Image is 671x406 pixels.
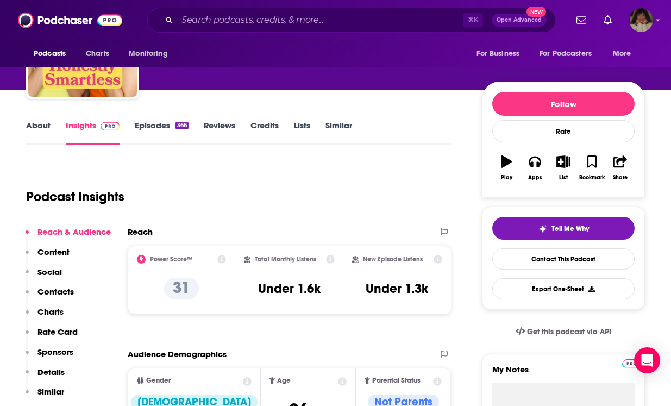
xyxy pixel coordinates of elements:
button: Charts [26,307,64,327]
div: Bookmark [579,174,605,181]
img: Podchaser Pro [101,122,120,130]
p: Details [37,367,65,377]
span: For Business [476,46,519,61]
p: Sponsors [37,347,73,357]
span: Parental Status [372,377,421,384]
button: Sponsors [26,347,73,367]
button: List [549,148,578,188]
h2: Power Score™ [150,255,192,263]
a: Contact This Podcast [492,248,635,270]
span: Logged in as angelport [629,8,653,32]
button: Social [26,267,62,287]
div: Open Intercom Messenger [634,347,660,373]
p: Social [37,267,62,277]
a: About [26,120,51,145]
span: Monitoring [129,46,167,61]
span: Charts [86,46,109,61]
span: Tell Me Why [551,224,589,233]
label: My Notes [492,364,635,383]
div: 366 [175,122,189,129]
h1: Podcast Insights [26,189,124,205]
button: Follow [492,92,635,116]
a: InsightsPodchaser Pro [66,120,120,145]
button: Bookmark [578,148,606,188]
span: Age [277,377,291,384]
button: open menu [26,43,80,64]
div: Search podcasts, credits, & more... [147,8,556,33]
button: Export One-Sheet [492,278,635,299]
h2: Reach [128,227,153,237]
span: More [613,46,631,61]
h2: Total Monthly Listens [255,255,316,263]
button: open menu [469,43,533,64]
button: Content [26,247,70,267]
a: Get this podcast via API [507,318,620,345]
button: Details [26,367,65,387]
button: open menu [121,43,181,64]
span: Gender [146,377,171,384]
button: Contacts [26,286,74,307]
a: Reviews [204,120,235,145]
a: Charts [79,43,116,64]
h3: Under 1.3k [366,280,428,297]
a: Episodes366 [135,120,189,145]
img: User Profile [629,8,653,32]
div: Rate [492,120,635,142]
span: New [526,7,546,17]
h3: Under 1.6k [258,280,321,297]
a: Credits [250,120,279,145]
div: Play [501,174,512,181]
span: Open Advanced [497,17,542,23]
span: Podcasts [34,46,66,61]
button: Play [492,148,521,188]
h2: Audience Demographics [128,349,227,359]
button: Apps [521,148,549,188]
span: Get this podcast via API [527,327,611,336]
button: open menu [532,43,607,64]
p: Similar [37,386,64,397]
button: Open AdvancedNew [492,14,547,27]
a: Pro website [622,358,641,368]
span: ⌘ K [463,13,483,27]
p: Contacts [37,286,74,297]
a: Show notifications dropdown [572,11,591,29]
p: Charts [37,307,64,317]
a: Similar [325,120,352,145]
p: Reach & Audience [37,227,111,237]
p: Content [37,247,70,257]
button: open menu [605,43,645,64]
img: Podchaser - Follow, Share and Rate Podcasts [18,10,122,30]
button: Show profile menu [629,8,653,32]
button: Rate Card [26,327,78,347]
a: Lists [294,120,310,145]
button: Share [606,148,635,188]
a: Show notifications dropdown [599,11,616,29]
button: Reach & Audience [26,227,111,247]
div: Share [613,174,628,181]
h2: New Episode Listens [363,255,423,263]
div: Apps [528,174,542,181]
div: List [559,174,568,181]
p: 31 [164,278,199,299]
button: tell me why sparkleTell Me Why [492,217,635,240]
input: Search podcasts, credits, & more... [177,11,463,29]
p: Rate Card [37,327,78,337]
span: For Podcasters [540,46,592,61]
img: tell me why sparkle [538,224,547,233]
img: Podchaser Pro [622,359,641,368]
